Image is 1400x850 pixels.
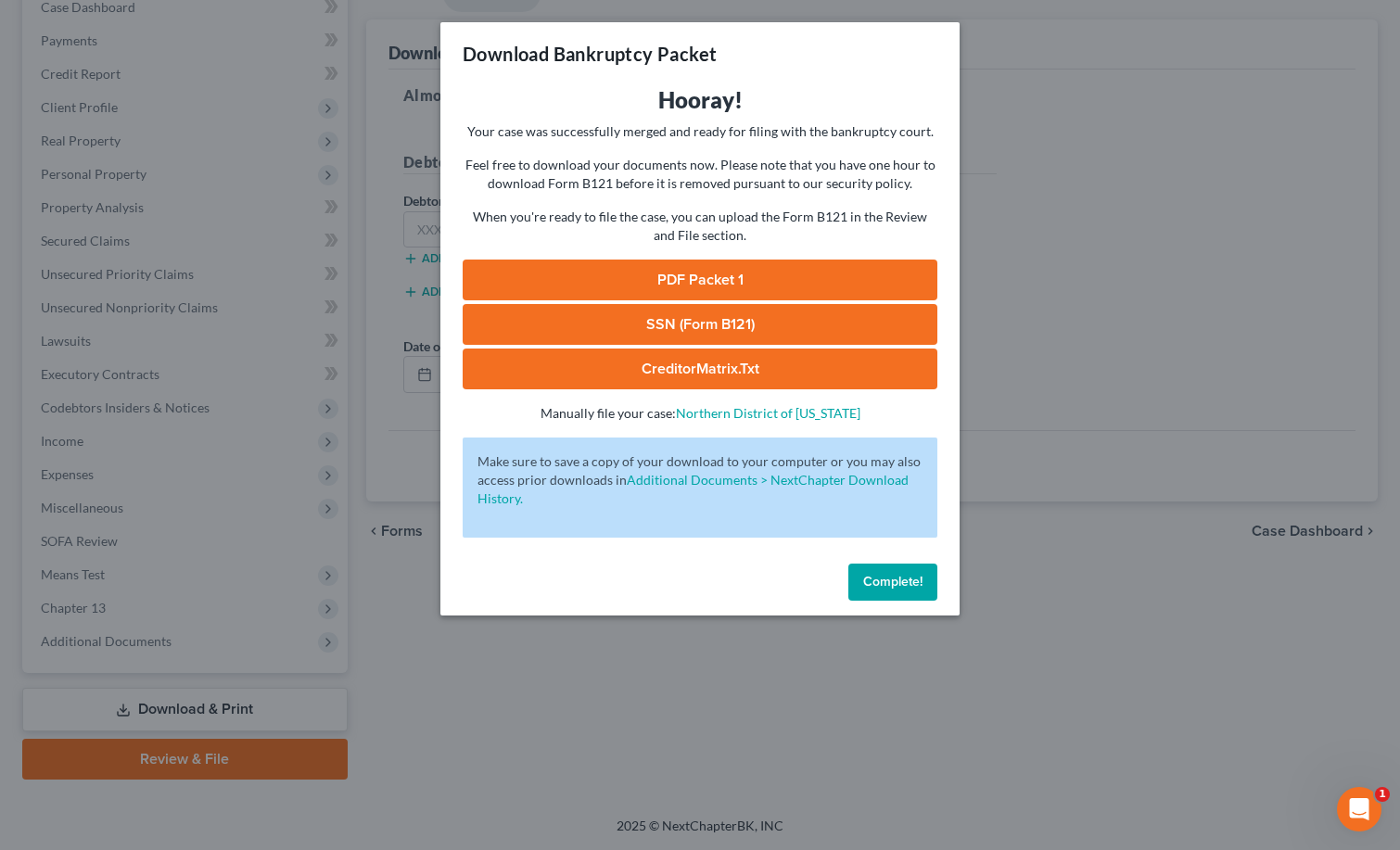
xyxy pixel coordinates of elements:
a: Northern District of [US_STATE] [676,405,860,421]
p: Feel free to download your documents now. Please note that you have one hour to download Form B12... [463,156,937,193]
a: SSN (Form B121) [463,304,937,345]
a: Additional Documents > NextChapter Download History. [477,472,909,506]
h3: Download Bankruptcy Packet [463,41,717,67]
p: Manually file your case: [463,404,937,423]
p: Your case was successfully merged and ready for filing with the bankruptcy court. [463,122,937,141]
h3: Hooray! [463,85,937,115]
a: PDF Packet 1 [463,260,937,300]
iframe: Intercom live chat [1337,787,1381,831]
p: When you're ready to file the case, you can upload the Form B121 in the Review and File section. [463,208,937,245]
a: CreditorMatrix.txt [463,349,937,389]
p: Make sure to save a copy of your download to your computer or you may also access prior downloads in [477,452,923,508]
span: Complete! [863,574,923,590]
span: 1 [1375,787,1390,802]
button: Complete! [848,564,937,601]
